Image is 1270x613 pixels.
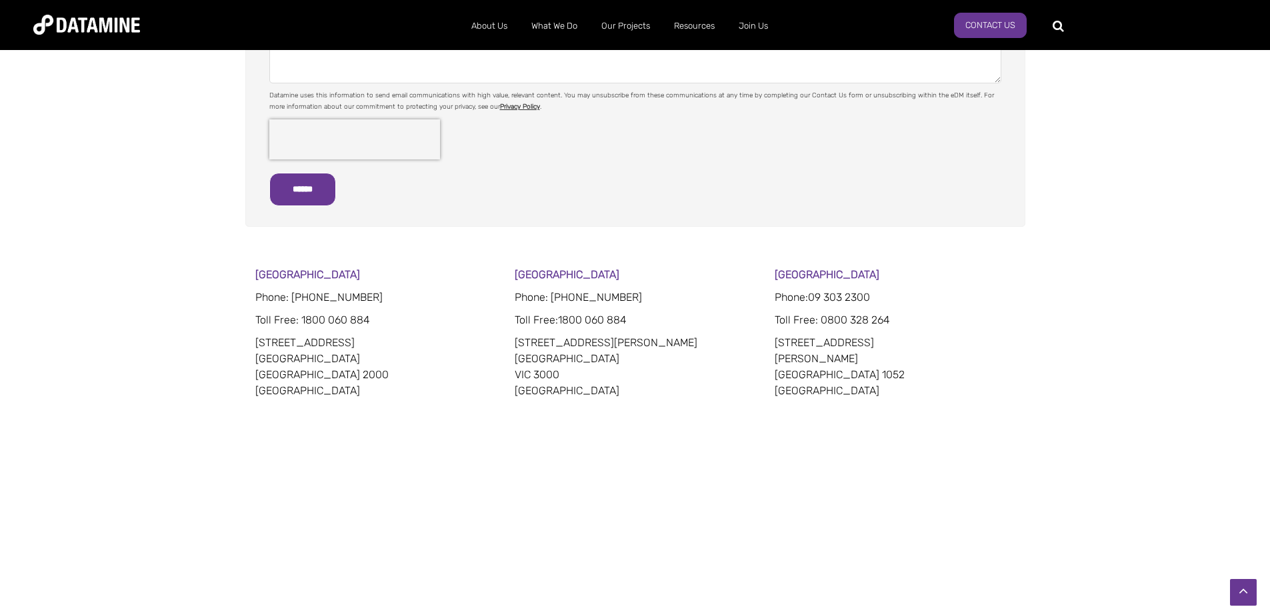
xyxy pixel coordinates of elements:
[775,314,890,326] span: Toll Free: 0800 328 264
[515,291,642,303] span: Phone: [PHONE_NUMBER]
[775,335,1015,399] p: [STREET_ADDRESS] [PERSON_NAME] [GEOGRAPHIC_DATA] 1052 [GEOGRAPHIC_DATA]
[255,314,296,326] span: Toll Free
[727,9,780,43] a: Join Us
[255,268,360,281] strong: [GEOGRAPHIC_DATA]
[515,268,619,281] strong: [GEOGRAPHIC_DATA]
[515,314,558,326] span: Toll Free:
[519,9,589,43] a: What We Do
[775,268,879,281] strong: [GEOGRAPHIC_DATA]
[808,291,870,303] span: 09 303 2300
[269,90,1001,113] p: Datamine uses this information to send email communications with high value, relevant content. Yo...
[589,9,662,43] a: Our Projects
[662,9,727,43] a: Resources
[255,335,496,399] p: [STREET_ADDRESS] [GEOGRAPHIC_DATA] [GEOGRAPHIC_DATA] 2000 [GEOGRAPHIC_DATA]
[255,312,496,328] p: : 1800 060 884
[255,291,383,303] span: Phone: [PHONE_NUMBER]
[515,312,755,328] p: 1800 060 884
[459,9,519,43] a: About Us
[515,335,755,399] p: [STREET_ADDRESS][PERSON_NAME] [GEOGRAPHIC_DATA] VIC 3000 [GEOGRAPHIC_DATA]
[269,119,440,159] iframe: reCAPTCHA
[33,15,140,35] img: Datamine
[500,103,540,111] a: Privacy Policy
[775,289,1015,305] p: Phone:
[954,13,1027,38] a: Contact Us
